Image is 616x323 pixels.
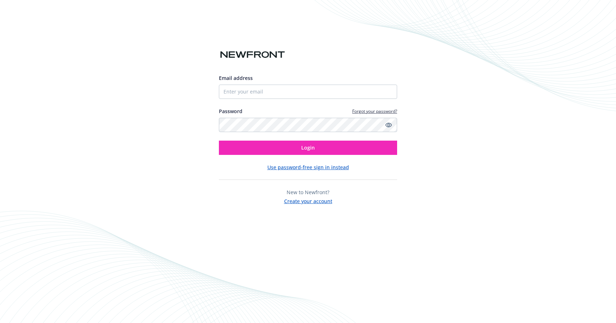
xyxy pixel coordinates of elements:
[287,189,329,196] span: New to Newfront?
[219,118,397,132] input: Enter your password
[219,85,397,99] input: Enter your email
[219,141,397,155] button: Login
[284,196,332,205] button: Create your account
[384,121,393,129] a: Show password
[301,144,315,151] span: Login
[219,49,286,61] img: Newfront logo
[352,108,397,114] a: Forgot your password?
[267,163,349,171] button: Use password-free sign in instead
[219,75,253,81] span: Email address
[219,107,242,115] label: Password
